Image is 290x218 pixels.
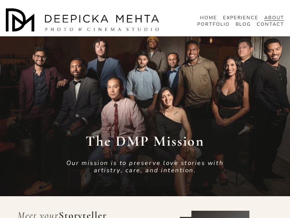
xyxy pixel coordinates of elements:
a: ABOUT [264,15,284,21]
a: folder dropdown [236,21,251,28]
strong: The DMP Mission [86,132,204,150]
span: BLOG [236,22,251,28]
em: Our mission is to preserve love stories with artistry, care, and intention. [66,159,226,174]
a: EXPERIENCE [223,15,259,21]
a: CONTACT [257,21,284,28]
a: PORTFOLIO [197,21,230,28]
img: Austin Wedding Photographer - Deepicka Mehta Photography &amp; Cinematography [6,8,162,34]
a: HOME [200,15,217,21]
